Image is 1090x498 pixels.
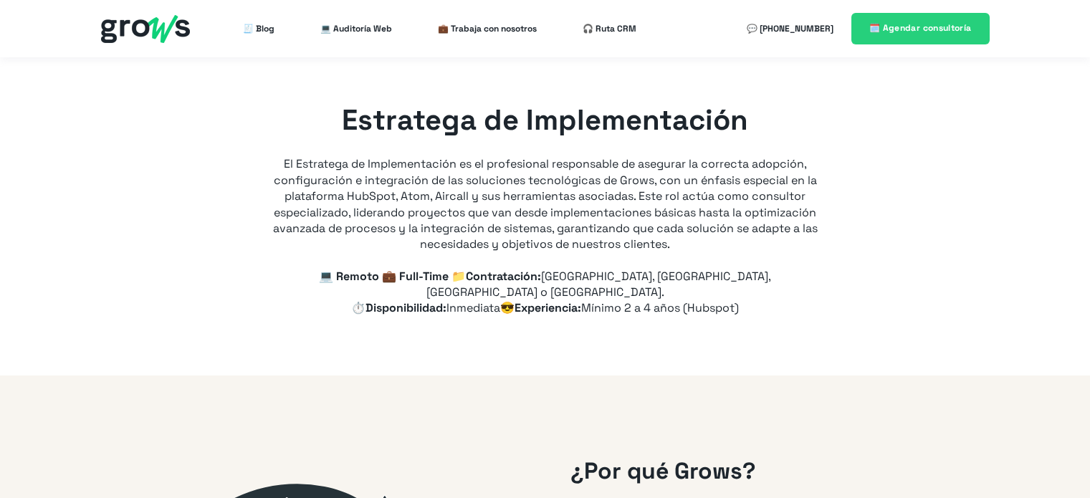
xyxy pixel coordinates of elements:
[101,15,190,43] img: grows - hubspot
[273,100,818,253] div: El Estratega de Implementación es el profesional responsable de asegurar la correcta adopción, co...
[869,22,972,34] span: 🗓️ Agendar consultoría
[583,14,636,43] a: 🎧 Ruta CRM
[426,269,772,300] span: [GEOGRAPHIC_DATA], [GEOGRAPHIC_DATA], [GEOGRAPHIC_DATA] o [GEOGRAPHIC_DATA].
[570,455,975,487] h2: ¿Por qué Grows?
[243,14,274,43] a: 🧾 Blog
[273,100,818,140] h1: Estratega de Implementación
[446,300,500,315] span: Inmediata
[273,269,818,316] p: 💻 Remoto 💼 Full-Time 📁Contratación: ⏱️Disponibilidad: 😎Experiencia:
[747,14,833,43] a: 💬 [PHONE_NUMBER]
[851,13,990,44] a: 🗓️ Agendar consultoría
[581,300,739,315] span: Mínimo 2 a 4 años (Hubspot)
[438,14,537,43] a: 💼 Trabaja con nosotros
[320,14,392,43] a: 💻 Auditoría Web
